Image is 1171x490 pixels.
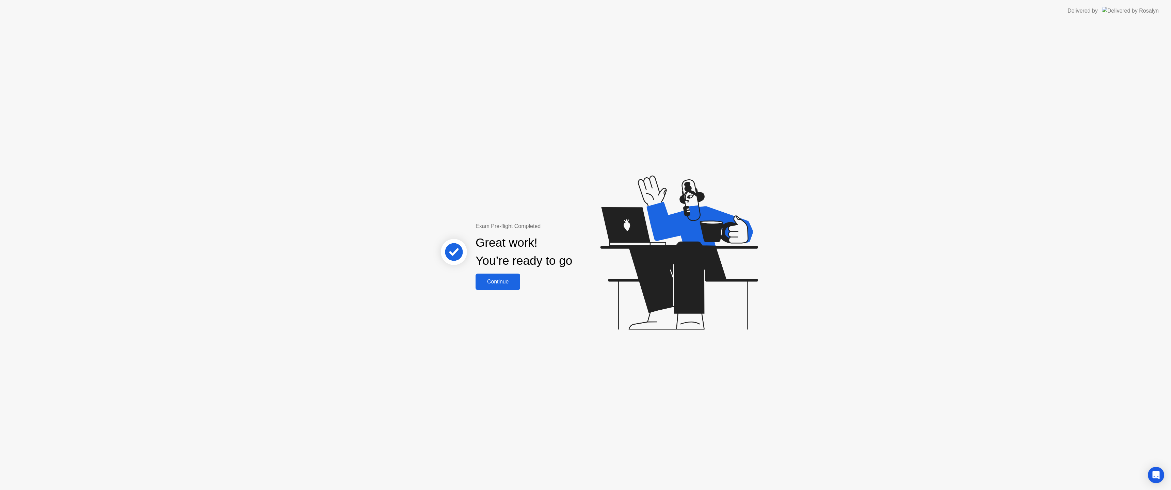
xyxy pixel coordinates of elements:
div: Exam Pre-flight Completed [476,222,616,230]
button: Continue [476,274,520,290]
div: Delivered by [1068,7,1098,15]
div: Continue [478,279,518,285]
div: Open Intercom Messenger [1148,467,1164,483]
img: Delivered by Rosalyn [1102,7,1159,15]
div: Great work! You’re ready to go [476,234,572,270]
